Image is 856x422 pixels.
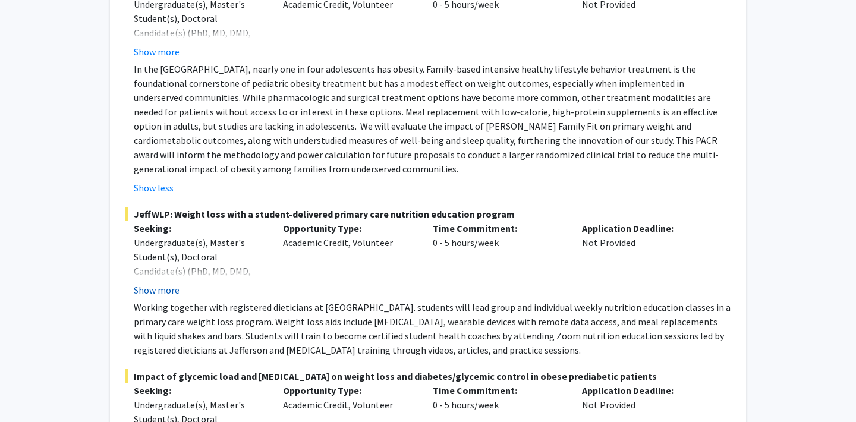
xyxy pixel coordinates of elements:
p: Time Commitment: [433,383,564,398]
button: Show more [134,283,180,297]
div: Undergraduate(s), Master's Student(s), Doctoral Candidate(s) (PhD, MD, DMD, PharmD, etc.) [134,235,265,292]
p: Seeking: [134,383,265,398]
p: Working together with registered dieticians at [GEOGRAPHIC_DATA]. students will lead group and in... [134,300,731,357]
p: Opportunity Type: [283,383,414,398]
span: JeffWLP: Weight loss with a student-delivered primary care nutrition education program [125,207,731,221]
div: 0 - 5 hours/week [424,221,573,297]
p: Seeking: [134,221,265,235]
p: Application Deadline: [582,221,713,235]
p: Application Deadline: [582,383,713,398]
p: Time Commitment: [433,221,564,235]
p: Opportunity Type: [283,221,414,235]
button: Show more [134,45,180,59]
iframe: Chat [9,369,51,413]
p: In the [GEOGRAPHIC_DATA], nearly one in four adolescents has obesity. Family-based intensive heal... [134,62,731,176]
button: Show less [134,181,174,195]
div: Not Provided [573,221,722,297]
span: Impact of glycemic load and [MEDICAL_DATA] on weight loss and diabetes/glycemic control in obese ... [125,369,731,383]
div: Academic Credit, Volunteer [274,221,423,297]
